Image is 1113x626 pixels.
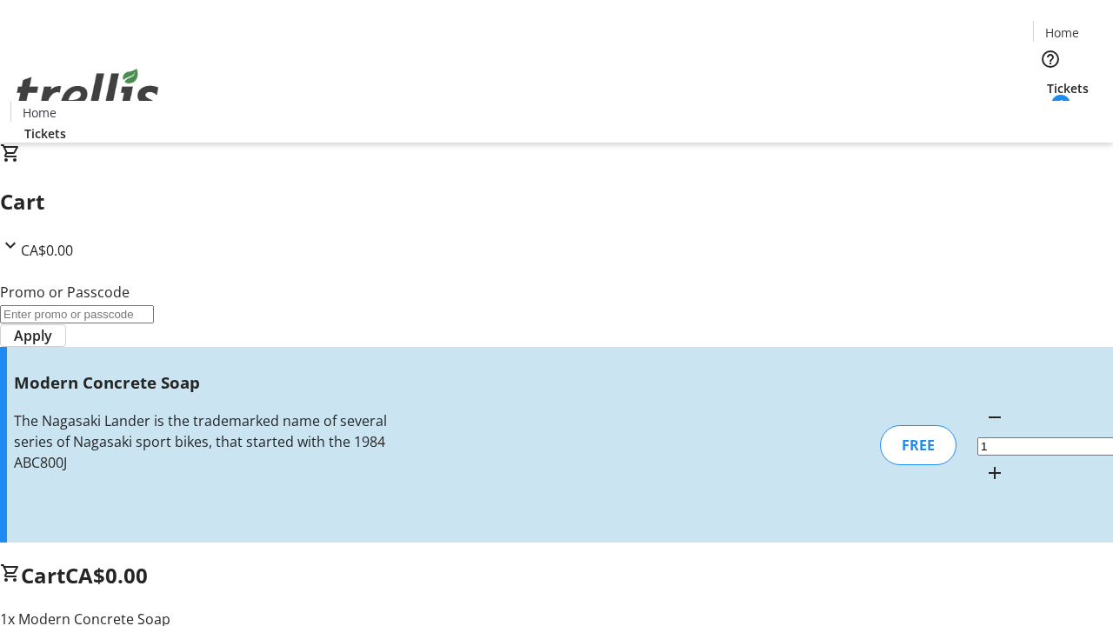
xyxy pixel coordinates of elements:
a: Tickets [1033,79,1103,97]
a: Home [11,103,67,122]
span: Home [1045,23,1079,42]
span: CA$0.00 [65,561,148,589]
span: Tickets [24,124,66,143]
span: CA$0.00 [21,241,73,260]
div: The Nagasaki Lander is the trademarked name of several series of Nagasaki sport bikes, that start... [14,410,394,473]
button: Help [1033,42,1068,77]
span: Home [23,103,57,122]
button: Decrement by one [977,400,1012,435]
div: FREE [880,425,956,465]
a: Home [1034,23,1090,42]
button: Increment by one [977,456,1012,490]
a: Tickets [10,124,80,143]
img: Orient E2E Organization CqHrCUIKGa's Logo [10,50,165,137]
h3: Modern Concrete Soap [14,370,394,395]
span: Apply [14,325,52,346]
span: Tickets [1047,79,1089,97]
button: Cart [1033,97,1068,132]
